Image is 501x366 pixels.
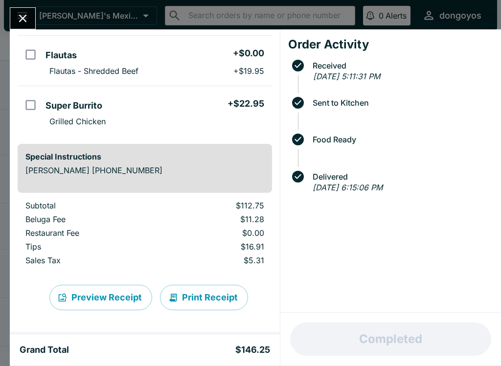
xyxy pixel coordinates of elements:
h5: $146.25 [235,344,270,356]
button: Print Receipt [160,285,248,310]
p: Flautas - Shredded Beef [49,66,138,76]
em: [DATE] 6:15:06 PM [313,183,383,192]
p: $16.91 [166,242,264,252]
p: Sales Tax [25,255,150,265]
h4: Order Activity [288,37,493,52]
h5: + $0.00 [233,47,264,59]
button: Preview Receipt [49,285,152,310]
span: Delivered [308,172,493,181]
span: Sent to Kitchen [308,98,493,107]
p: $11.28 [166,214,264,224]
p: $5.31 [166,255,264,265]
p: Grilled Chicken [49,116,106,126]
em: [DATE] 5:11:31 PM [313,71,380,81]
h5: + $22.95 [228,98,264,110]
p: $112.75 [166,201,264,210]
p: Subtotal [25,201,150,210]
h5: Grand Total [20,344,69,356]
p: + $19.95 [233,66,264,76]
p: [PERSON_NAME] [PHONE_NUMBER] [25,165,264,175]
h5: Flautas [46,49,77,61]
p: $0.00 [166,228,264,238]
p: Restaurant Fee [25,228,150,238]
h6: Special Instructions [25,152,264,161]
p: Tips [25,242,150,252]
h5: Super Burrito [46,100,102,112]
table: orders table [18,201,272,269]
span: Food Ready [308,135,493,144]
p: Beluga Fee [25,214,150,224]
button: Close [10,8,35,29]
span: Received [308,61,493,70]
